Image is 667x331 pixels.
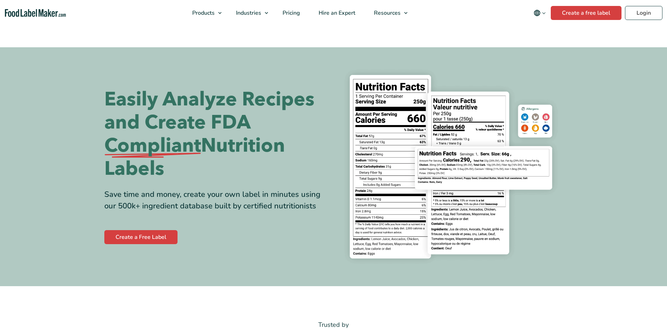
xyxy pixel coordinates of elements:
p: Trusted by [104,320,563,330]
a: Create a Free Label [104,230,178,244]
span: Resources [372,9,401,17]
span: Hire an Expert [317,9,356,17]
span: Compliant [104,134,201,157]
span: Pricing [280,9,301,17]
h1: Easily Analyze Recipes and Create FDA Nutrition Labels [104,88,328,180]
span: Industries [234,9,262,17]
button: Change language [529,6,551,20]
a: Create a free label [551,6,621,20]
span: Products [190,9,215,17]
a: Login [625,6,662,20]
a: Food Label Maker homepage [5,9,66,17]
div: Save time and money, create your own label in minutes using our 500k+ ingredient database built b... [104,189,328,212]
